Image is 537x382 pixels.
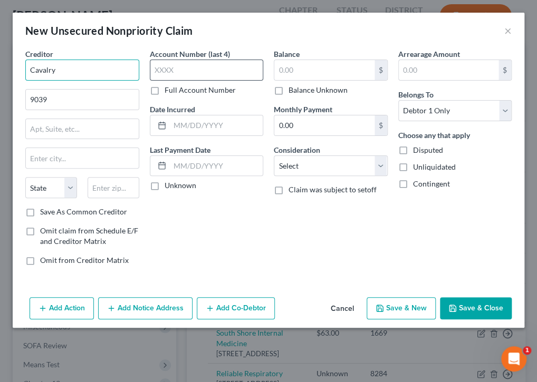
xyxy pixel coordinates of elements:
label: Choose any that apply [398,130,470,141]
span: Belongs To [398,90,434,99]
span: Claim was subject to setoff [289,185,377,194]
div: $ [375,60,387,80]
input: 0.00 [399,60,499,80]
span: Omit from Creditor Matrix [40,256,129,265]
label: Full Account Number [165,85,236,95]
input: XXXX [150,60,264,81]
iframe: Intercom live chat [501,346,526,371]
span: Unliquidated [413,162,456,171]
button: Add Co-Debtor [197,297,275,319]
input: 0.00 [274,115,375,135]
label: Date Incurred [150,104,195,115]
div: $ [375,115,387,135]
input: MM/DD/YYYY [170,115,263,135]
div: $ [498,60,511,80]
input: MM/DD/YYYY [170,156,263,176]
div: New Unsecured Nonpriority Claim [25,23,193,38]
label: Monthly Payment [274,104,332,115]
label: Balance Unknown [289,85,348,95]
input: 0.00 [274,60,375,80]
label: Unknown [165,180,196,191]
label: Arrearage Amount [398,48,460,60]
label: Save As Common Creditor [40,207,127,217]
button: × [504,24,512,37]
input: Apt, Suite, etc... [26,119,139,139]
span: 1 [523,346,531,355]
span: Creditor [25,50,53,58]
button: Add Action [30,297,94,319]
button: Save & Close [440,297,512,319]
input: Enter zip... [88,177,139,198]
span: Omit claim from Schedule E/F and Creditor Matrix [40,226,138,246]
label: Balance [274,48,300,60]
label: Consideration [274,144,320,155]
span: Contingent [413,179,450,188]
input: Enter city... [26,148,139,168]
label: Account Number (last 4) [150,48,230,60]
button: Add Notice Address [98,297,193,319]
span: Disputed [413,145,443,154]
input: Search creditor by name... [25,60,139,81]
input: Enter address... [26,90,139,110]
label: Last Payment Date [150,144,210,155]
button: Cancel [322,298,362,319]
button: Save & New [367,297,436,319]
